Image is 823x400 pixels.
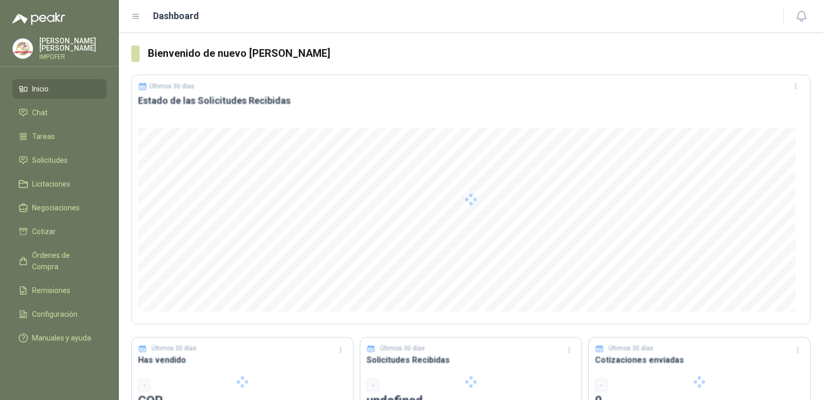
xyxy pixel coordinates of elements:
[32,250,97,272] span: Órdenes de Compra
[32,309,78,320] span: Configuración
[12,222,106,241] a: Cotizar
[12,328,106,348] a: Manuales y ayuda
[32,107,48,118] span: Chat
[12,304,106,324] a: Configuración
[32,83,49,95] span: Inicio
[39,54,106,60] p: IMPOFER
[13,39,33,58] img: Company Logo
[12,79,106,99] a: Inicio
[12,12,65,25] img: Logo peakr
[32,178,70,190] span: Licitaciones
[153,9,199,23] h1: Dashboard
[32,202,80,213] span: Negociaciones
[12,127,106,146] a: Tareas
[32,285,70,296] span: Remisiones
[32,226,56,237] span: Cotizar
[32,131,55,142] span: Tareas
[39,37,106,52] p: [PERSON_NAME] [PERSON_NAME]
[32,155,68,166] span: Solicitudes
[12,150,106,170] a: Solicitudes
[12,245,106,276] a: Órdenes de Compra
[32,332,91,344] span: Manuales y ayuda
[12,103,106,122] a: Chat
[12,198,106,218] a: Negociaciones
[12,281,106,300] a: Remisiones
[148,45,811,61] h3: Bienvenido de nuevo [PERSON_NAME]
[12,174,106,194] a: Licitaciones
